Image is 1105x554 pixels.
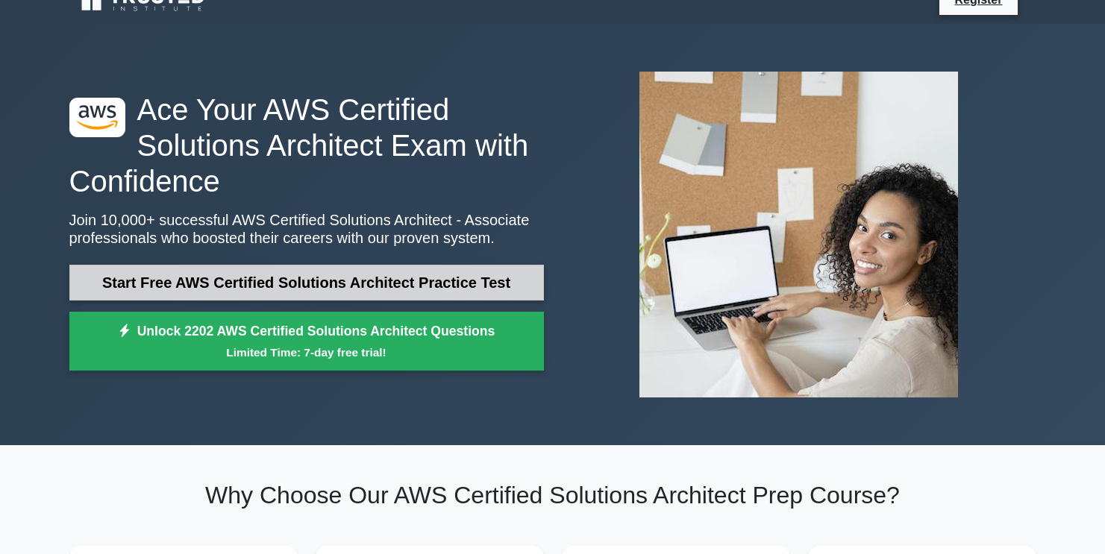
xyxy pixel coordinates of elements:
small: Limited Time: 7-day free trial! [88,344,525,361]
h1: Ace Your AWS Certified Solutions Architect Exam with Confidence [69,92,544,199]
h2: Why Choose Our AWS Certified Solutions Architect Prep Course? [69,481,1036,509]
a: Start Free AWS Certified Solutions Architect Practice Test [69,265,544,300]
a: Unlock 2202 AWS Certified Solutions Architect QuestionsLimited Time: 7-day free trial! [69,312,544,371]
p: Join 10,000+ successful AWS Certified Solutions Architect - Associate professionals who boosted t... [69,211,544,247]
